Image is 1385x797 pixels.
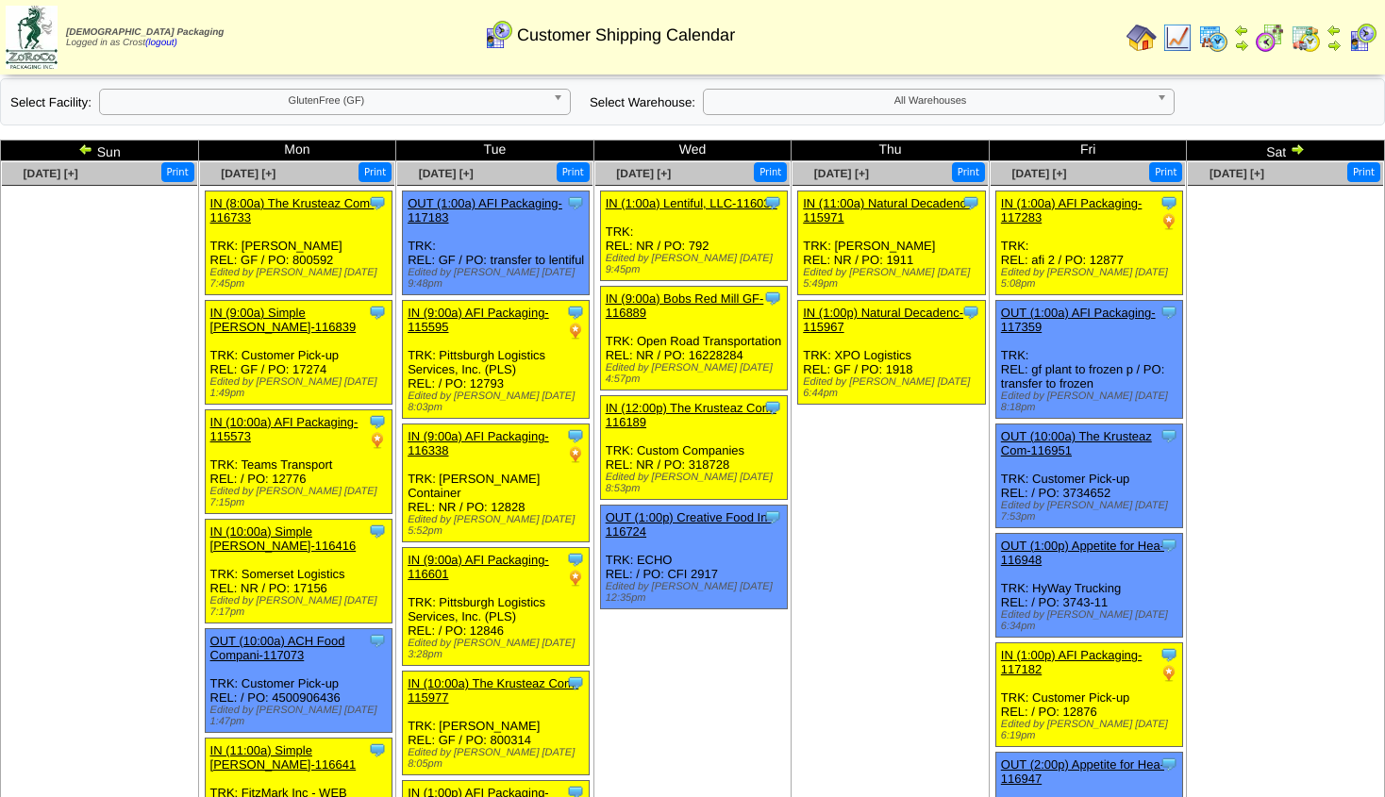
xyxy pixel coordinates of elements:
div: TRK: Customer Pick-up REL: GF / PO: 17274 [205,301,392,405]
div: Edited by [PERSON_NAME] [DATE] 5:08pm [1001,267,1182,290]
img: home.gif [1126,23,1157,53]
a: [DATE] [+] [616,167,671,180]
div: Edited by [PERSON_NAME] [DATE] 4:57pm [606,362,787,385]
div: Edited by [PERSON_NAME] [DATE] 7:45pm [210,267,392,290]
button: Print [754,162,787,182]
div: TRK: [PERSON_NAME] REL: NR / PO: 1911 [798,191,985,295]
a: IN (9:00a) AFI Packaging-116338 [408,429,549,457]
img: calendarblend.gif [1255,23,1285,53]
img: Tooltip [566,303,585,322]
td: Fri [989,141,1187,161]
a: OUT (2:00p) Appetite for Hea-116947 [1001,757,1164,786]
div: Edited by [PERSON_NAME] [DATE] 5:49pm [803,267,984,290]
div: TRK: Pittsburgh Logistics Services, Inc. (PLS) REL: / PO: 12846 [403,548,590,666]
a: IN (11:00a) Natural Decadenc-115971 [803,196,970,224]
span: [DATE] [+] [1210,167,1264,180]
img: calendarinout.gif [1291,23,1321,53]
div: TRK: REL: NR / PO: 792 [600,191,787,281]
td: Sun [1,141,199,161]
a: IN (1:00p) Natural Decadenc-115967 [803,306,963,334]
img: Tooltip [368,522,387,540]
img: Tooltip [566,550,585,569]
img: calendarprod.gif [1198,23,1228,53]
a: [DATE] [+] [1011,167,1066,180]
img: Tooltip [961,193,980,212]
img: Tooltip [368,193,387,212]
a: IN (8:00a) The Krusteaz Com-116733 [210,196,375,224]
a: IN (9:00a) AFI Packaging-115595 [408,306,549,334]
div: Edited by [PERSON_NAME] [DATE] 8:18pm [1001,390,1182,413]
img: Tooltip [566,193,585,212]
div: Edited by [PERSON_NAME] [DATE] 1:47pm [210,705,392,727]
button: Print [1149,162,1182,182]
div: Edited by [PERSON_NAME] [DATE] 7:17pm [210,595,392,618]
div: TRK: Somerset Logistics REL: NR / PO: 17156 [205,520,392,623]
a: IN (12:00p) The Krusteaz Com-116189 [606,401,776,429]
img: Tooltip [763,289,782,307]
div: Edited by [PERSON_NAME] [DATE] 9:48pm [408,267,589,290]
div: Edited by [PERSON_NAME] [DATE] 6:44pm [803,376,984,399]
div: Edited by [PERSON_NAME] [DATE] 8:53pm [606,472,787,494]
div: TRK: HyWay Trucking REL: / PO: 3743-11 [995,534,1182,638]
div: Edited by [PERSON_NAME] [DATE] 6:34pm [1001,609,1182,632]
img: Tooltip [1160,536,1178,555]
img: Tooltip [961,303,980,322]
img: line_graph.gif [1162,23,1193,53]
div: Edited by [PERSON_NAME] [DATE] 7:15pm [210,486,392,508]
a: IN (1:00a) AFI Packaging-117283 [1001,196,1143,224]
div: Edited by [PERSON_NAME] [DATE] 12:35pm [606,581,787,604]
span: [DEMOGRAPHIC_DATA] Packaging [66,27,224,38]
a: OUT (10:00a) The Krusteaz Com-116951 [1001,429,1152,457]
img: Tooltip [368,631,387,650]
a: OUT (1:00a) AFI Packaging-117183 [408,196,562,224]
img: Tooltip [1160,426,1178,445]
div: TRK: Pittsburgh Logistics Services, Inc. (PLS) REL: / PO: 12793 [403,301,590,419]
div: TRK: Customer Pick-up REL: / PO: 12876 [995,643,1182,747]
img: Tooltip [763,193,782,212]
img: zoroco-logo-small.webp [6,6,58,69]
td: Tue [396,141,594,161]
a: IN (1:00p) AFI Packaging-117182 [1001,648,1143,676]
a: IN (9:00a) Bobs Red Mill GF-116889 [606,291,764,320]
a: (logout) [145,38,177,48]
div: TRK: [PERSON_NAME] REL: GF / PO: 800314 [403,672,590,775]
div: TRK: ECHO REL: / PO: CFI 2917 [600,506,787,609]
a: IN (9:00a) Simple [PERSON_NAME]-116839 [210,306,357,334]
div: Select Warehouse: [590,89,1175,115]
img: Tooltip [763,398,782,417]
img: Tooltip [1160,645,1178,664]
img: PO [368,431,387,450]
a: [DATE] [+] [419,167,474,180]
img: arrowleft.gif [1327,23,1342,38]
td: Mon [198,141,396,161]
a: OUT (10:00a) ACH Food Compani-117073 [210,634,345,662]
div: TRK: REL: GF / PO: transfer to lentiful [403,191,590,295]
button: Print [359,162,392,182]
span: GlutenFree (GF) [108,90,545,112]
div: Select Facility: [10,89,571,115]
span: Logged in as Crost [66,27,224,48]
a: OUT (1:00p) Appetite for Hea-116948 [1001,539,1164,567]
td: Thu [792,141,990,161]
div: Edited by [PERSON_NAME] [DATE] 8:03pm [408,390,589,413]
a: [DATE] [+] [24,167,78,180]
img: calendarcustomer.gif [483,20,513,50]
img: arrowleft.gif [1234,23,1249,38]
img: arrowright.gif [1327,38,1342,53]
div: TRK: Customer Pick-up REL: / PO: 3734652 [995,424,1182,528]
div: TRK: Customer Pick-up REL: / PO: 4500906436 [205,629,392,733]
img: PO [566,322,585,340]
div: Edited by [PERSON_NAME] [DATE] 7:53pm [1001,500,1182,523]
a: IN (1:00a) Lentiful, LLC-116035 [606,196,777,210]
img: PO [1160,212,1178,231]
div: TRK: XPO Logistics REL: GF / PO: 1918 [798,301,985,405]
img: PO [566,445,585,464]
a: IN (10:00a) AFI Packaging-115573 [210,415,359,443]
img: PO [566,569,585,588]
button: Print [161,162,194,182]
img: Tooltip [763,507,782,526]
div: TRK: Custom Companies REL: NR / PO: 318728 [600,396,787,500]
